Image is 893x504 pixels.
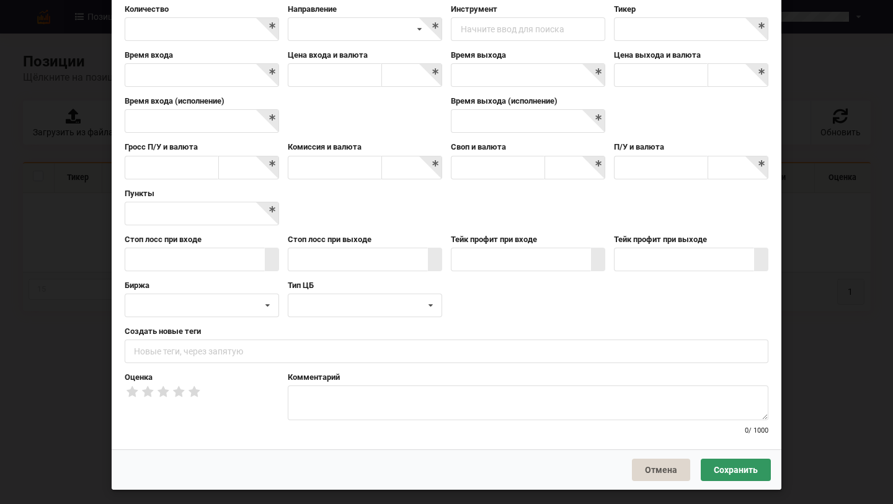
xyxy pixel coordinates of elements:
small: 0 / 1000 [745,426,768,434]
label: Тейк профит при выходе [614,234,768,245]
label: Стоп лосс при выходе [288,234,442,245]
label: Комиссия и валюта [288,142,442,153]
label: Оценка [125,372,279,383]
label: Цена выхода и валюта [614,50,768,61]
label: Своп и валюта [451,142,605,153]
label: Инструмент [451,4,605,15]
label: Количество [125,4,279,15]
button: Отмена [632,459,690,481]
label: Биржа [125,280,279,291]
label: П/У и валюта [614,142,768,153]
label: Комментарий [288,372,768,383]
input: Новые теги, через запятую [125,340,768,363]
label: Пункты [125,188,279,199]
label: Тикер [614,4,768,15]
label: Тейк профит при входе [451,234,605,245]
label: Цена входа и валюта [288,50,442,61]
label: Время входа (исполнение) [125,96,279,107]
label: Тип ЦБ [288,280,442,291]
label: Время выхода [451,50,605,61]
label: Создать новые теги [125,326,768,337]
label: Стоп лосс при входе [125,234,279,245]
label: Направление [288,4,442,15]
button: Сохранить [701,459,771,481]
label: Время выхода (исполнение) [451,96,605,107]
label: Гросс П/У и валюта [125,142,279,153]
label: Время входа [125,50,279,61]
div: Начните ввод для поиска [461,25,564,34]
